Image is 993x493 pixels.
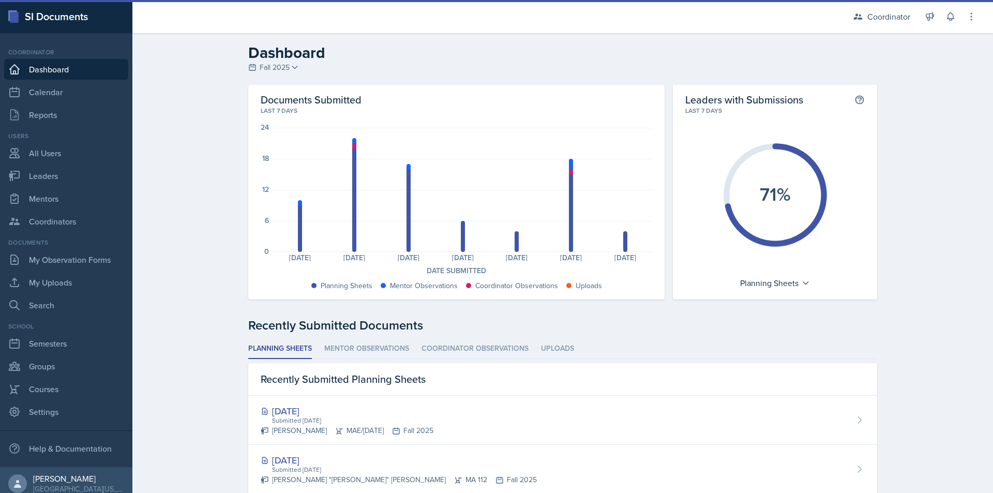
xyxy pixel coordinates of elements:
a: My Uploads [4,272,128,293]
div: [DATE] [435,254,490,261]
div: [DATE] [327,254,382,261]
div: Last 7 days [685,106,865,115]
div: Last 7 days [261,106,652,115]
li: Planning Sheets [248,339,312,359]
div: [DATE] [261,453,537,467]
a: Semesters [4,333,128,354]
div: School [4,322,128,331]
div: [PERSON_NAME] "[PERSON_NAME]" [PERSON_NAME] MA 112 Fall 2025 [261,474,537,485]
div: Documents [4,238,128,247]
text: 71% [760,181,791,207]
div: Planning Sheets [735,275,815,291]
h2: Documents Submitted [261,93,652,106]
a: Groups [4,356,128,377]
h2: Leaders with Submissions [685,93,803,106]
div: [DATE] [261,404,433,418]
a: Dashboard [4,59,128,80]
div: Submitted [DATE] [271,465,537,474]
div: Mentor Observations [390,280,458,291]
li: Coordinator Observations [422,339,529,359]
div: Recently Submitted Planning Sheets [248,363,877,396]
div: Submitted [DATE] [271,416,433,425]
div: [DATE] [382,254,436,261]
div: Coordinator Observations [475,280,558,291]
div: Uploads [576,280,602,291]
div: [PERSON_NAME] MAE/[DATE] Fall 2025 [261,425,433,436]
div: 12 [262,186,269,193]
a: Search [4,295,128,316]
a: All Users [4,143,128,163]
div: Coordinator [4,48,128,57]
div: 24 [261,124,269,131]
h2: Dashboard [248,43,877,62]
a: Courses [4,379,128,399]
div: 0 [264,248,269,255]
a: Settings [4,401,128,422]
div: Planning Sheets [321,280,372,291]
div: Date Submitted [261,265,652,276]
a: [DATE] Submitted [DATE] [PERSON_NAME]MAE/[DATE]Fall 2025 [248,396,877,445]
div: [DATE] [598,254,653,261]
a: Mentors [4,188,128,209]
li: Mentor Observations [324,339,409,359]
div: Help & Documentation [4,438,128,459]
div: [PERSON_NAME] [33,473,124,484]
div: Coordinator [867,10,910,23]
li: Uploads [541,339,574,359]
a: My Observation Forms [4,249,128,270]
div: 18 [262,155,269,162]
div: [DATE] [273,254,327,261]
span: Fall 2025 [260,62,290,73]
a: Reports [4,104,128,125]
div: 6 [265,217,269,224]
a: Leaders [4,166,128,186]
div: Recently Submitted Documents [248,316,877,335]
div: [DATE] [490,254,544,261]
a: Coordinators [4,211,128,232]
div: [DATE] [544,254,598,261]
a: Calendar [4,82,128,102]
div: Users [4,131,128,141]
